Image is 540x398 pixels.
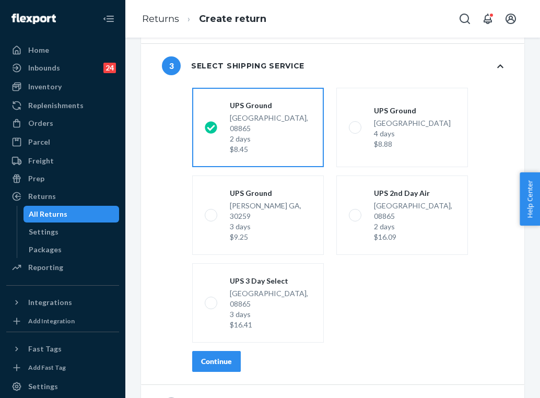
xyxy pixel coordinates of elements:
div: Freight [28,156,54,166]
div: 2 days [374,221,455,232]
a: Add Integration [6,315,119,327]
div: Inbounds [28,63,60,73]
div: Orders [28,118,53,128]
img: Flexport logo [11,14,56,24]
div: Add Integration [28,317,75,325]
span: 3 [162,56,181,75]
div: $16.41 [230,320,311,330]
div: Add Fast Tag [28,363,66,372]
div: 2 days [230,134,311,144]
a: All Returns [24,206,120,223]
button: Continue [192,351,241,372]
div: All Returns [29,209,67,219]
div: 4 days [374,128,451,139]
a: Home [6,42,119,58]
div: Settings [29,227,58,237]
div: $9.25 [230,232,311,242]
a: Create return [199,13,266,25]
a: Settings [24,224,120,240]
div: UPS Ground [230,188,311,198]
div: UPS 3 Day Select [230,276,311,286]
button: Close Navigation [98,8,119,29]
div: Packages [29,244,62,255]
a: Returns [6,188,119,205]
a: Orders [6,115,119,132]
button: Help Center [520,172,540,226]
button: Open notifications [477,8,498,29]
div: [GEOGRAPHIC_DATA], 08865 [230,288,311,330]
a: Freight [6,153,119,169]
div: [PERSON_NAME] GA, 30259 [230,201,311,242]
a: Inbounds24 [6,60,119,76]
a: Settings [6,378,119,395]
div: $8.88 [374,139,451,149]
a: Packages [24,241,120,258]
div: Replenishments [28,100,84,111]
div: $16.09 [374,232,455,242]
ol: breadcrumbs [134,4,275,34]
div: 24 [103,63,116,73]
div: Returns [28,191,56,202]
div: [GEOGRAPHIC_DATA] [374,118,451,149]
a: Parcel [6,134,119,150]
div: Continue [201,356,232,367]
div: Inventory [28,81,62,92]
button: Open Search Box [454,8,475,29]
div: UPS 2nd Day Air [374,188,455,198]
a: Replenishments [6,97,119,114]
div: UPS Ground [374,106,451,116]
div: Parcel [28,137,50,147]
div: Settings [28,381,58,392]
div: [GEOGRAPHIC_DATA], 08865 [374,201,455,242]
div: Select shipping service [162,56,304,75]
div: $8.45 [230,144,311,155]
div: UPS Ground [230,100,311,111]
a: Add Fast Tag [6,361,119,374]
div: Fast Tags [28,344,62,354]
div: 3 days [230,309,311,320]
button: Open account menu [500,8,521,29]
a: Prep [6,170,119,187]
div: Prep [28,173,44,184]
button: Fast Tags [6,341,119,357]
div: [GEOGRAPHIC_DATA], 08865 [230,113,311,155]
div: Integrations [28,297,72,308]
div: Home [28,45,49,55]
a: Reporting [6,259,119,276]
button: Integrations [6,294,119,311]
div: Reporting [28,262,63,273]
div: 3 days [230,221,311,232]
a: Returns [142,13,179,25]
a: Inventory [6,78,119,95]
